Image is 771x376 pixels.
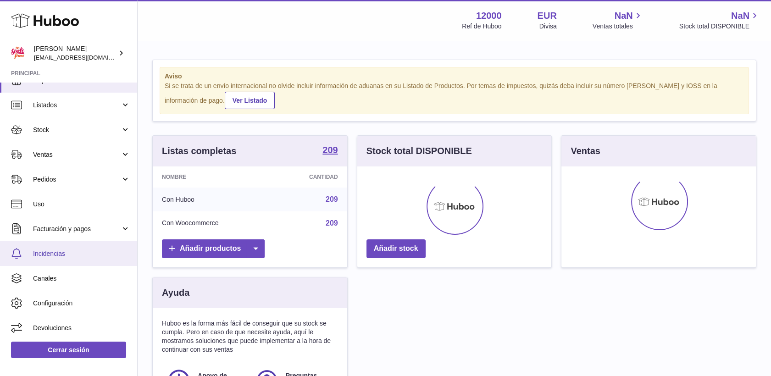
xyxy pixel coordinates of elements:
h3: Stock total DISPONIBLE [366,145,472,157]
span: NaN [731,10,749,22]
a: Ver Listado [225,92,275,109]
th: Nombre [153,166,272,188]
strong: EUR [538,10,557,22]
div: Divisa [539,22,557,31]
strong: 209 [322,145,338,155]
a: 209 [326,195,338,203]
span: Stock total DISPONIBLE [679,22,760,31]
td: Con Huboo [153,188,272,211]
div: [PERSON_NAME] [34,44,116,62]
span: Ventas totales [593,22,643,31]
span: Ventas [33,150,121,159]
span: Canales [33,274,130,283]
span: Incidencias [33,249,130,258]
td: Con Woocommerce [153,211,272,235]
a: Añadir productos [162,239,265,258]
span: Facturación y pagos [33,225,121,233]
span: Listados [33,101,121,110]
strong: 12000 [476,10,502,22]
span: Uso [33,200,130,209]
span: NaN [615,10,633,22]
span: Devoluciones [33,324,130,332]
div: Si se trata de un envío internacional no olvide incluir información de aduanas en su Listado de P... [165,82,744,109]
a: Añadir stock [366,239,426,258]
span: Configuración [33,299,130,308]
h3: Ayuda [162,287,189,299]
h3: Ventas [571,145,600,157]
p: Huboo es la forma más fácil de conseguir que su stock se cumpla. Pero en caso de que necesite ayu... [162,319,338,354]
a: 209 [326,219,338,227]
span: Stock [33,126,121,134]
div: Ref de Huboo [462,22,501,31]
span: [EMAIL_ADDRESS][DOMAIN_NAME] [34,54,135,61]
img: mar@ensuelofirme.com [11,46,25,60]
a: NaN Ventas totales [593,10,643,31]
th: Cantidad [272,166,347,188]
strong: Aviso [165,72,744,81]
a: NaN Stock total DISPONIBLE [679,10,760,31]
a: Cerrar sesión [11,342,126,358]
a: 209 [322,145,338,156]
h3: Listas completas [162,145,236,157]
span: Pedidos [33,175,121,184]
